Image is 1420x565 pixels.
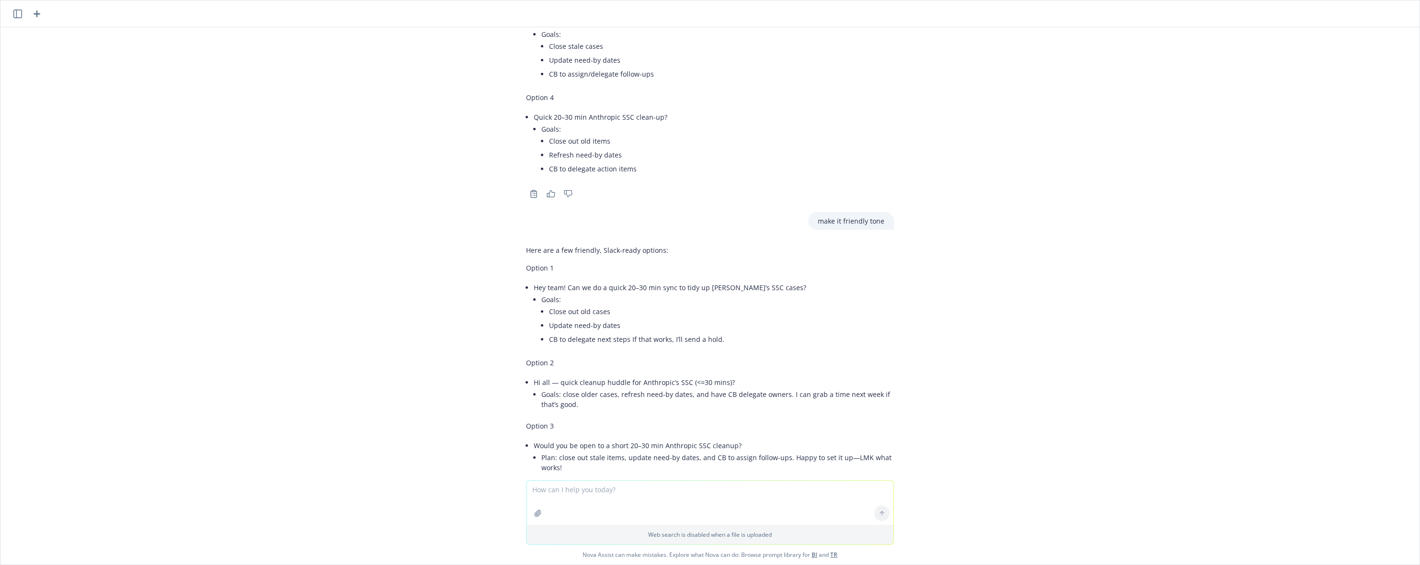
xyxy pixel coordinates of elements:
[830,551,837,559] a: TR
[526,263,894,273] p: Option 1
[526,92,881,102] p: Option 4
[549,318,894,332] li: Update need-by dates
[534,15,881,85] li: Proposing a <30-min SSC cleanup for Anthropic to get us current.
[549,148,881,162] li: Refresh need-by dates
[541,387,894,411] li: Goals: close older cases, refresh need-by dates, and have CB delegate owners. I can grab a time n...
[532,531,888,539] p: Web search is disabled when a file is uploaded
[534,281,894,350] li: Hey team! Can we do a quick 20–30 min sync to tidy up [PERSON_NAME]’s SSC cases?
[4,545,1416,565] span: Nova Assist can make mistakes. Explore what Nova can do: Browse prompt library for and
[549,53,881,67] li: Update need-by dates
[541,451,894,475] li: Plan: close out stale items, update need-by dates, and CB to assign follow-ups. Happy to set it u...
[549,305,894,318] li: Close out old cases
[526,245,894,255] p: Here are a few friendly, Slack-ready options:
[534,375,894,413] li: Hi all — quick cleanup huddle for Anthropic’s SSC (<=30 mins)?
[812,551,817,559] a: BI
[534,439,894,476] li: Would you be open to a short 20–30 min Anthropic SSC cleanup?
[561,187,576,201] button: Thumbs down
[526,421,894,431] p: Option 3
[541,293,894,348] li: Goals:
[541,27,881,83] li: Goals:
[549,332,894,346] li: CB to delegate next steps If that works, I’ll send a hold.
[529,190,538,198] svg: Copy to clipboard
[818,216,884,226] p: make it friendly tone
[541,122,881,178] li: Goals:
[549,39,881,53] li: Close stale cases
[549,134,881,148] li: Close out old items
[549,162,881,176] li: CB to delegate action items
[526,358,894,368] p: Option 2
[549,67,881,81] li: CB to assign/delegate follow-ups
[534,110,881,180] li: Quick 20–30 min Anthropic SSC clean-up?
